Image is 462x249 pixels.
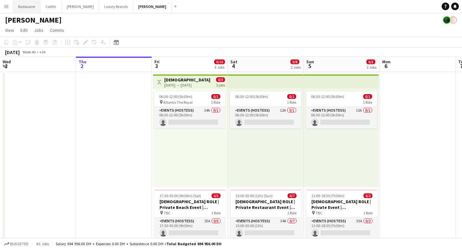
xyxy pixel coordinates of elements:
button: Budgeted [3,240,30,247]
span: 15:00-03:00 (12h) (Sun) [235,193,273,198]
app-card-role: Events (Hostess)12A0/106:30-12:00 (5h30m) [230,107,301,128]
span: 17:30-03:00 (9h30m) (Sat) [160,193,201,198]
h3: [DEMOGRAPHIC_DATA] Role | Private Restaurant Event | [GEOGRAPHIC_DATA] | [DATE]-[DATE] [164,77,212,83]
span: 06:30-12:00 (5h30m) [235,94,268,99]
span: 1 Role [363,100,372,105]
div: 2 Jobs [367,65,377,70]
span: 4 [229,62,237,70]
span: 0/1 [287,94,296,99]
span: 06:30-12:00 (5h30m) [311,94,344,99]
div: 3 Jobs [214,65,225,70]
span: Week 40 [21,50,37,54]
button: Radouane [13,0,40,13]
a: Comms [47,26,67,34]
span: Jobs [34,27,44,33]
a: View [3,26,17,34]
span: Edit [20,27,28,33]
app-user-avatar: Radouane Bouakaz [443,16,451,24]
span: Total Budgeted 694 956.00 DH [166,241,221,246]
span: 2 [78,62,86,70]
span: 06:30-12:00 (5h30m) [159,94,192,99]
h3: [DEMOGRAPHIC_DATA] ROLE | Private Event | [GEOGRAPHIC_DATA] | [DATE] [306,199,377,210]
span: Mon [382,59,391,65]
span: All jobs [35,241,50,246]
span: TBC [164,211,170,215]
a: Edit [18,26,30,34]
span: View [5,27,14,33]
span: 0/10 [214,59,225,64]
div: 3 jobs [216,82,225,87]
app-job-card: 06:30-12:00 (5h30m)0/1 Atlantis The Royal1 RoleEvents (Hostess)24A0/106:30-12:00 (5h30m) [154,92,225,128]
app-card-role: Events (Hostess)33A0/211:00-18:30 (7h30m) [306,218,377,248]
div: [DATE] [5,49,20,55]
button: [PERSON_NAME] [62,0,99,13]
app-user-avatar: Kelly Burt [449,16,457,24]
span: 1 Role [211,100,220,105]
div: 2 Jobs [291,65,301,70]
app-job-card: 06:30-12:00 (5h30m)0/11 RoleEvents (Hostess)12A0/106:30-12:00 (5h30m) [306,92,377,128]
button: Luxury Brands [99,0,133,13]
span: Sat [230,59,237,65]
span: 11:00-18:30 (7h30m) [311,193,344,198]
button: Caitlin [40,0,62,13]
span: 1 [2,62,11,70]
span: Fri [154,59,160,65]
a: Jobs [31,26,46,34]
span: 1 Role [287,211,296,215]
h3: [DEMOGRAPHIC_DATA] ROLE | Private Beach Event | [GEOGRAPHIC_DATA] | [DATE] [154,199,226,210]
h1: [PERSON_NAME] [5,15,62,25]
span: 0/3 [216,77,225,82]
button: [PERSON_NAME] [133,0,172,13]
span: 5 [305,62,314,70]
div: [DATE] → [DATE] [164,83,212,87]
span: 0/2 [363,193,372,198]
app-card-role: Events (Hostess)24A0/106:30-12:00 (5h30m) [154,107,225,128]
span: Sun [306,59,314,65]
span: 6 [381,62,391,70]
span: 0/3 [366,59,375,64]
span: Comms [50,27,64,33]
app-job-card: 11:00-18:30 (7h30m)0/2[DEMOGRAPHIC_DATA] ROLE | Private Event | [GEOGRAPHIC_DATA] | [DATE] TBC1 R... [306,190,377,248]
span: 0/7 [288,193,296,198]
span: 1 Role [363,211,372,215]
span: 0/5 [212,193,221,198]
div: +04 [39,50,45,54]
span: 1 Role [211,211,221,215]
h3: [DEMOGRAPHIC_DATA] ROLE | Private Restaurant Event | [GEOGRAPHIC_DATA] | [DATE] [230,199,302,210]
span: Atlantis The Royal [163,100,193,105]
span: 0/1 [363,94,372,99]
span: Budgeted [10,242,29,246]
span: 0/1 [211,94,220,99]
span: 1 Role [287,100,296,105]
div: Salary 694 956.00 DH + Expenses 0.00 DH + Subsistence 0.00 DH = [56,241,221,246]
app-job-card: 06:30-12:00 (5h30m)0/11 RoleEvents (Hostess)12A0/106:30-12:00 (5h30m) [230,92,301,128]
span: 0/8 [290,59,299,64]
span: Thu [78,59,86,65]
span: Wed [3,59,11,65]
app-card-role: Events (Hostess)12A0/106:30-12:00 (5h30m) [306,107,377,128]
span: 3 [153,62,160,70]
span: TBC [316,211,322,215]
